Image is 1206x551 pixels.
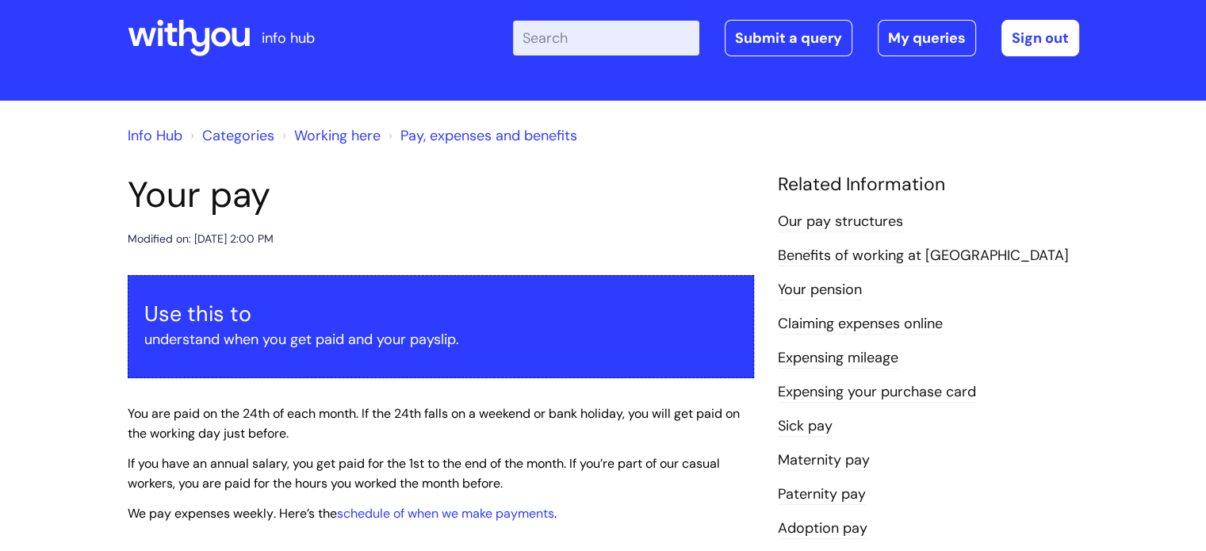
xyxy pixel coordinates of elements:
span: . Here’s the . [128,505,557,522]
a: Expensing mileage [778,348,898,369]
a: schedule of when we make payments [337,505,554,522]
a: Adoption pay [778,518,867,539]
a: Expensing your purchase card [778,382,976,403]
div: | - [513,20,1079,56]
a: Categories [202,126,274,145]
a: Your pension [778,280,862,300]
a: Claiming expenses online [778,314,943,335]
li: Solution home [186,123,274,148]
a: Submit a query [725,20,852,56]
a: Sick pay [778,416,833,437]
h4: Related Information [778,174,1079,196]
a: Our pay structures [778,212,903,232]
a: Sign out [1001,20,1079,56]
a: My queries [878,20,976,56]
input: Search [513,21,699,55]
h3: Use this to [144,301,737,327]
li: Working here [278,123,381,148]
a: Maternity pay [778,450,870,471]
span: If you have an annual salary, you get paid for the 1st to the end of the month. If you’re part of... [128,455,720,492]
a: Working here [294,126,381,145]
a: Benefits of working at [GEOGRAPHIC_DATA] [778,246,1069,266]
h1: Your pay [128,174,754,216]
a: Pay, expenses and benefits [400,126,577,145]
li: Pay, expenses and benefits [385,123,577,148]
p: info hub [262,25,315,51]
span: You are paid on the 24th of each month. If the 24th falls on a weekend or bank holiday, you will ... [128,405,740,442]
p: understand when you get paid and your payslip. [144,327,737,352]
span: We pay expenses weekly [128,505,274,522]
a: Info Hub [128,126,182,145]
div: Modified on: [DATE] 2:00 PM [128,229,274,249]
a: Paternity pay [778,484,866,505]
